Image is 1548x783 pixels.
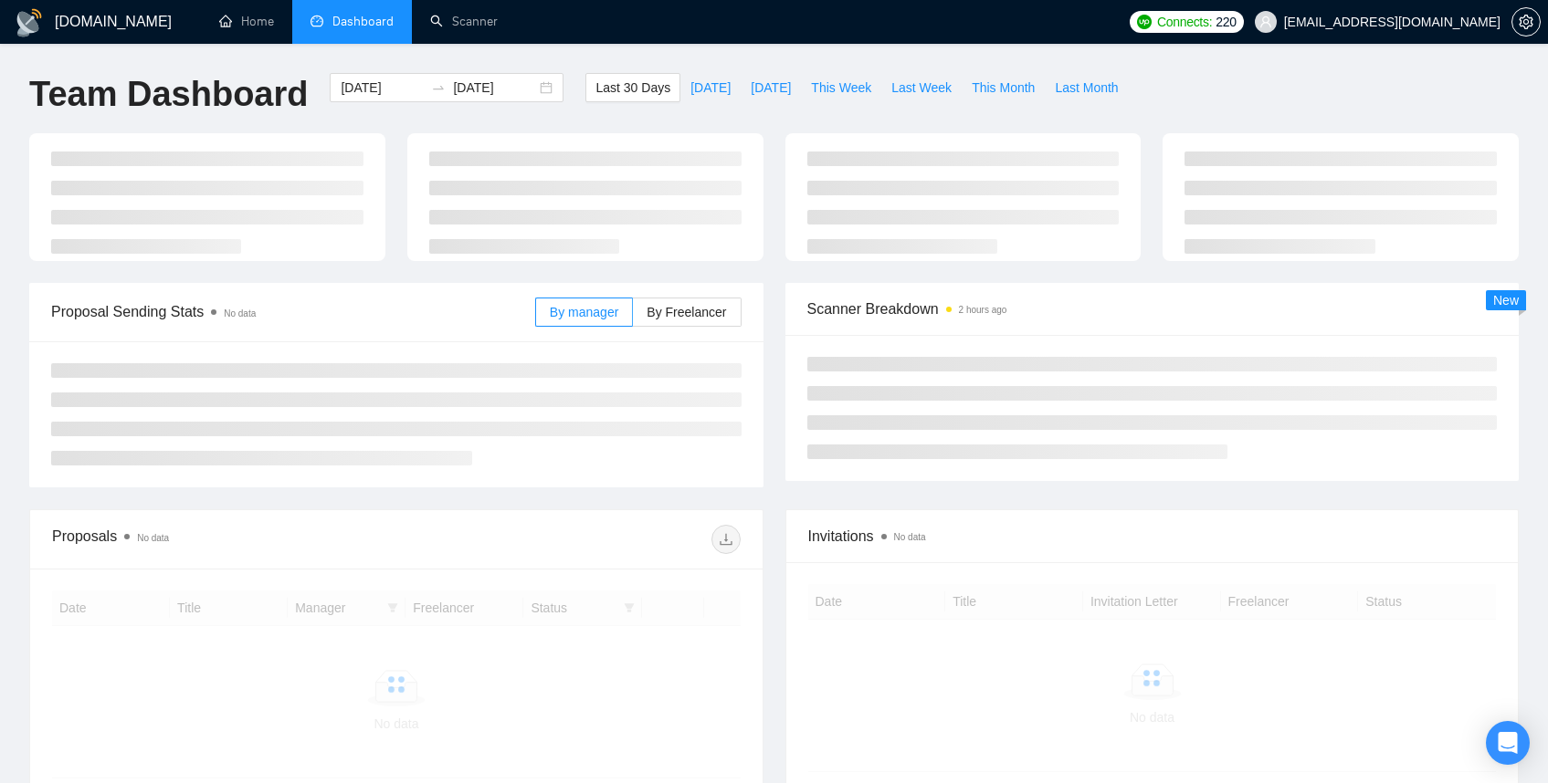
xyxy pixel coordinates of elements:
[1511,7,1541,37] button: setting
[1137,15,1152,29] img: upwork-logo.png
[332,14,394,29] span: Dashboard
[595,78,670,98] span: Last 30 Days
[962,73,1045,102] button: This Month
[29,73,308,116] h1: Team Dashboard
[51,300,535,323] span: Proposal Sending Stats
[219,14,274,29] a: homeHome
[341,78,424,98] input: Start date
[1259,16,1272,28] span: user
[741,73,801,102] button: [DATE]
[1493,293,1519,308] span: New
[15,8,44,37] img: logo
[690,78,731,98] span: [DATE]
[808,525,1497,548] span: Invitations
[431,80,446,95] span: to
[1045,73,1128,102] button: Last Month
[453,78,536,98] input: End date
[1486,721,1530,765] div: Open Intercom Messenger
[1512,15,1540,29] span: setting
[811,78,871,98] span: This Week
[1157,12,1212,32] span: Connects:
[430,14,498,29] a: searchScanner
[751,78,791,98] span: [DATE]
[680,73,741,102] button: [DATE]
[224,308,256,318] span: No data
[801,73,881,102] button: This Week
[52,525,396,554] div: Proposals
[311,15,323,27] span: dashboard
[647,305,726,319] span: By Freelancer
[959,305,1007,315] time: 2 hours ago
[431,80,446,95] span: swap-right
[891,78,952,98] span: Last Week
[550,305,618,319] span: By manager
[894,532,926,542] span: No data
[807,298,1498,320] span: Scanner Breakdown
[881,73,962,102] button: Last Week
[1055,78,1118,98] span: Last Month
[1216,12,1236,32] span: 220
[1511,15,1541,29] a: setting
[137,533,169,543] span: No data
[972,78,1035,98] span: This Month
[585,73,680,102] button: Last 30 Days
